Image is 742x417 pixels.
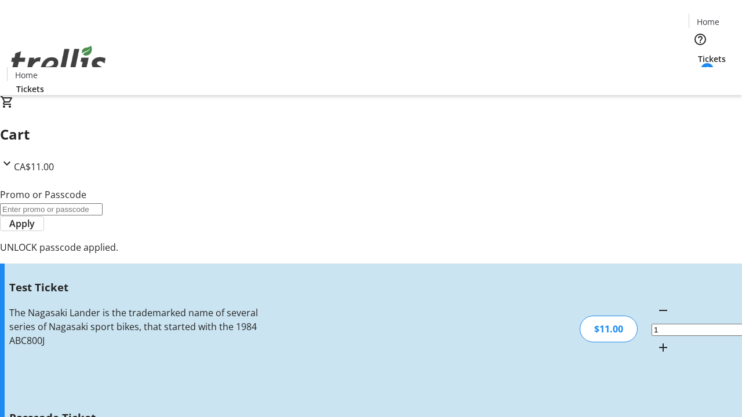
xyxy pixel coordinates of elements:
a: Tickets [689,53,735,65]
img: Orient E2E Organization ELzzEJYDvm's Logo [7,33,110,91]
span: CA$11.00 [14,160,54,173]
span: Tickets [16,83,44,95]
span: Apply [9,217,35,231]
button: Increment by one [652,336,675,359]
span: Tickets [698,53,726,65]
h3: Test Ticket [9,279,263,295]
button: Decrement by one [652,299,675,322]
div: $11.00 [580,316,638,342]
a: Tickets [7,83,53,95]
a: Home [689,16,726,28]
button: Help [689,28,712,51]
div: The Nagasaki Lander is the trademarked name of several series of Nagasaki sport bikes, that start... [9,306,263,348]
button: Cart [689,65,712,88]
a: Home [8,69,45,81]
span: Home [15,69,38,81]
span: Home [697,16,719,28]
